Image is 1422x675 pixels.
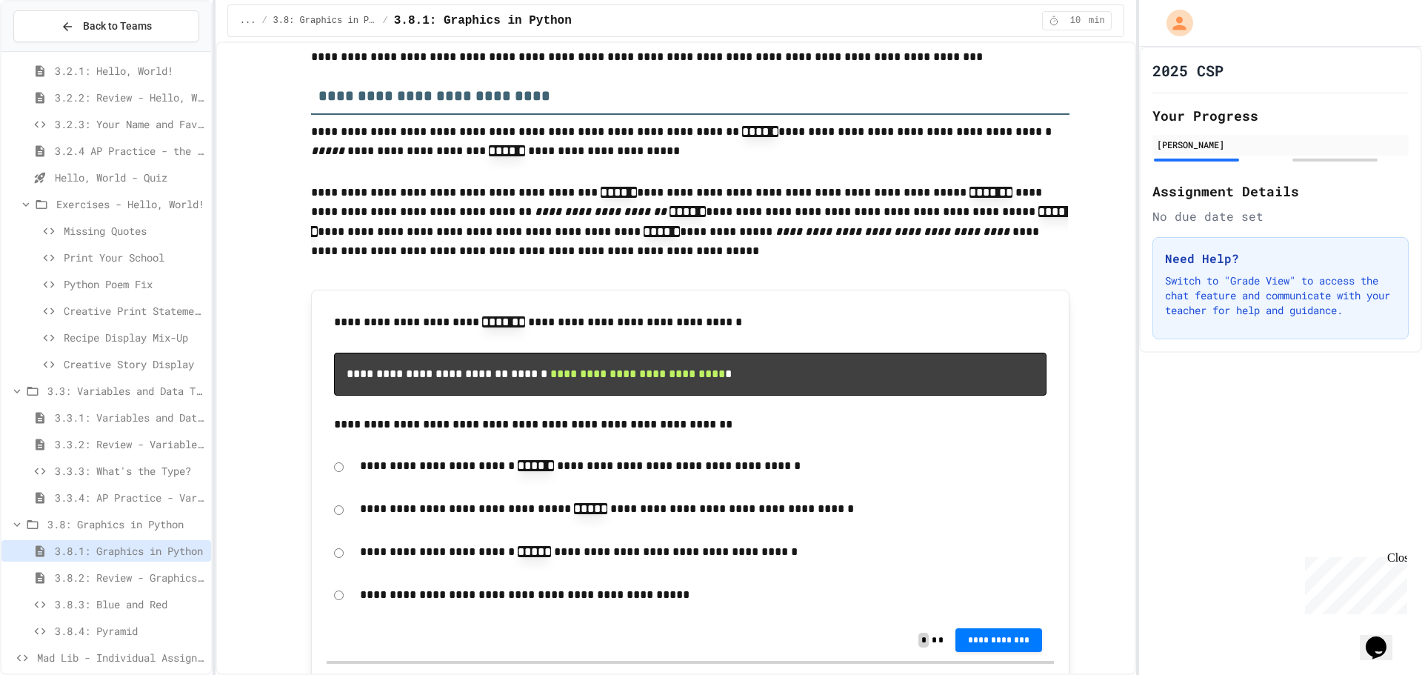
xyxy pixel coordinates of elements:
div: No due date set [1152,207,1409,225]
span: Print Your School [64,250,205,265]
span: 3.8.4: Pyramid [55,623,205,639]
span: 3.8.1: Graphics in Python [394,12,572,30]
span: Recipe Display Mix-Up [64,330,205,345]
h2: Assignment Details [1152,181,1409,202]
span: Back to Teams [83,19,152,34]
iframe: chat widget [1360,616,1407,660]
span: Hello, World - Quiz [55,170,205,185]
span: 10 [1064,15,1087,27]
span: 3.3: Variables and Data Types [47,383,205,399]
span: / [261,15,267,27]
span: 3.3.3: What's the Type? [55,463,205,479]
span: 3.3.2: Review - Variables and Data Types [55,436,205,452]
span: ... [240,15,256,27]
div: My Account [1151,6,1197,40]
div: Chat with us now!Close [6,6,102,94]
h3: Need Help? [1165,250,1396,267]
span: 3.2.3: Your Name and Favorite Movie [55,116,205,132]
div: [PERSON_NAME] [1157,138,1404,151]
span: 3.8.3: Blue and Red [55,596,205,612]
button: Back to Teams [13,10,199,42]
span: 3.3.4: AP Practice - Variables [55,490,205,505]
span: Creative Story Display [64,356,205,372]
span: Exercises - Hello, World! [56,196,205,212]
span: 3.8: Graphics in Python [47,516,205,532]
span: 3.8.2: Review - Graphics in Python [55,570,205,585]
span: 3.2.2: Review - Hello, World! [55,90,205,105]
span: Mad Lib - Individual Assignment [37,650,205,665]
span: Creative Print Statements [64,303,205,319]
iframe: chat widget [1299,551,1407,614]
span: min [1089,15,1105,27]
span: 3.2.1: Hello, World! [55,63,205,79]
span: 3.3.1: Variables and Data Types [55,410,205,425]
span: / [383,15,388,27]
h2: Your Progress [1152,105,1409,126]
span: Missing Quotes [64,223,205,239]
p: Switch to "Grade View" to access the chat feature and communicate with your teacher for help and ... [1165,273,1396,318]
span: Python Poem Fix [64,276,205,292]
span: 3.2.4 AP Practice - the DISPLAY Procedure [55,143,205,159]
h1: 2025 CSP [1152,60,1224,81]
span: 3.8.1: Graphics in Python [55,543,205,559]
span: 3.8: Graphics in Python [273,15,377,27]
